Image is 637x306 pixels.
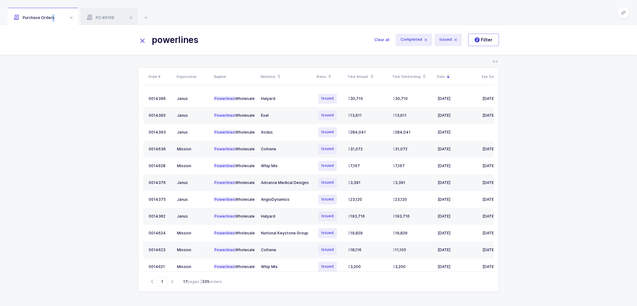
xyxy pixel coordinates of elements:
div: Organization [176,74,210,79]
span: 7,167 [393,163,405,168]
a: 0014393 [149,130,172,135]
div: Halyard [261,214,312,219]
span: Powerlines [214,197,235,202]
div: Total Outstanding [392,71,433,82]
span: Issued [318,262,337,272]
span: 3,200 [393,264,406,269]
div: Wholesale [214,147,256,152]
button: 2Filter [468,34,499,46]
div: Wholesale [214,113,256,118]
a: 0014375 [149,197,172,202]
div: [DATE] [482,197,519,202]
span: 3,391 [348,180,360,185]
span: 19,829 [393,231,407,236]
span: 30,710 [348,96,363,101]
div: [DATE] [438,231,477,236]
div: [DATE] [438,197,477,202]
div: Mission [177,163,209,168]
div: Wholesale [214,180,256,185]
span: Issued [318,144,337,154]
div: Janus [177,113,209,118]
span: 193,716 [393,214,410,219]
span: Issued [318,211,337,221]
a: 0014621 [149,264,172,269]
span: Go to [157,277,167,287]
span: 23,120 [348,197,362,202]
div: National Keystone Group [261,231,312,236]
div: Vendor(s) [260,71,313,82]
span: Issued [318,127,337,137]
div: Mission [177,231,209,236]
div: Wholesale [214,214,256,219]
input: Search for Purchase Orders... [138,32,367,47]
b: 335 [202,279,209,284]
span: Filter [475,37,492,43]
span: Powerlines [214,96,235,101]
span: Issued [435,34,462,46]
div: [DATE] [482,113,519,118]
div: [DATE] [438,180,477,185]
span: 18,116 [348,247,361,252]
div: Wholesale [214,264,256,269]
span: Issued [318,228,337,238]
span: 19,829 [348,231,363,236]
span: Issued [318,195,337,205]
span: Powerlines [214,264,235,269]
div: [DATE] [482,96,519,101]
div: Mission [177,147,209,152]
div: Janus [177,214,209,219]
span: Powerlines [214,231,235,235]
span: 7,167 [348,163,360,168]
span: Issued [318,161,337,171]
sup: 2 [475,37,480,42]
span: 11,105 [393,247,406,252]
a: 0014628 [149,163,172,168]
div: [DATE] [482,180,519,185]
a: 0014623 [149,247,172,252]
div: [DATE] [438,163,477,168]
div: Xodus [261,130,312,135]
div: Janus [177,197,209,202]
span: 3,391 [393,180,405,185]
div: Total Amount [347,71,388,82]
span: Powerlines [214,130,235,134]
div: Exp. Delivery Date [482,71,523,82]
div: Whip Mix [261,163,312,168]
div: [DATE] [482,231,519,236]
span: 284,041 [393,130,411,135]
span: Purchase Orders [14,15,54,20]
a: 0014395 [149,113,172,118]
div: [DATE] [438,130,477,135]
span: Issued [318,245,337,255]
span: Powerlines [214,163,235,168]
span: Clear all [374,37,389,43]
span: Issued [318,94,337,104]
div: [DATE] [482,264,519,269]
div: Date [437,71,478,82]
div: [DATE] [438,214,477,219]
div: Wholesale [214,231,256,236]
div: Supplier [214,74,257,79]
span: 193,716 [348,214,365,219]
a: 0014636 [149,147,172,152]
a: 0014396 [149,96,172,101]
div: [DATE] [482,147,519,152]
span: 30,710 [393,96,408,101]
div: Wholesale [214,130,256,135]
span: Issued [318,111,337,120]
div: AngioDynamics [261,197,312,202]
span: 284,041 [348,130,366,135]
span: 31,072 [393,147,407,152]
a: 0014376 [149,180,172,185]
div: Janus [177,180,209,185]
span: 23,120 [393,197,407,202]
button: Clear all [374,32,389,47]
div: Coltene [261,247,312,252]
div: Janus [177,130,209,135]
